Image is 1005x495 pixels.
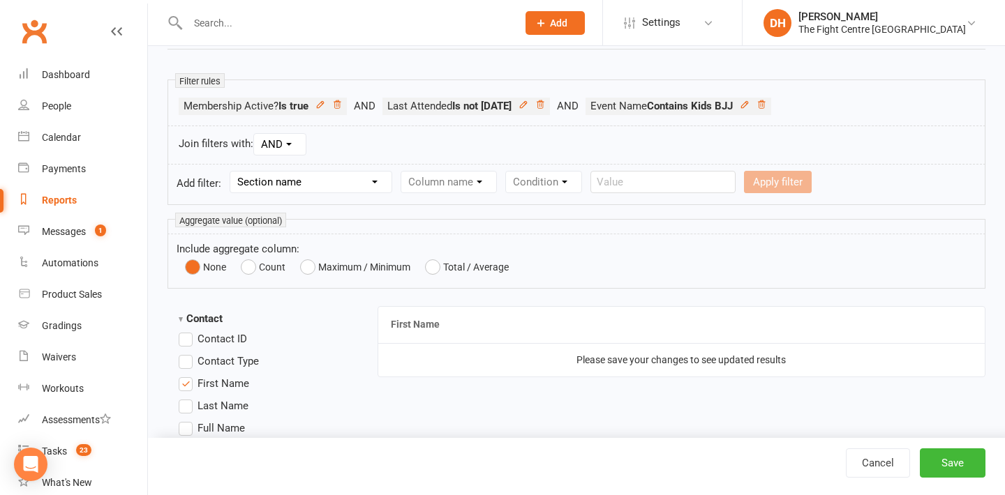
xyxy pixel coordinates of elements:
span: Last Name [198,397,248,412]
a: Tasks 23 [18,436,147,467]
input: Value [590,171,736,193]
input: Search... [184,13,507,33]
td: Please save your changes to see updated results [378,343,985,376]
a: Workouts [18,373,147,404]
div: What's New [42,477,92,488]
div: Product Sales [42,289,102,300]
div: Waivers [42,351,76,363]
a: Messages 1 [18,216,147,247]
button: Save [920,448,985,478]
button: Maximum / Minimum [300,257,410,277]
a: Dashboard [18,59,147,91]
button: Count [241,257,285,277]
div: [PERSON_NAME] [798,10,966,23]
div: Reports [42,195,77,206]
span: Settings [642,7,680,38]
span: Contact Type [198,353,259,367]
a: Waivers [18,342,147,373]
div: Workouts [42,383,84,394]
a: Calendar [18,122,147,153]
small: Filter rules [175,73,225,88]
div: Calendar [42,132,81,143]
a: Cancel [846,448,910,478]
span: Last Attended [387,100,512,112]
form: Add filter: [167,164,985,205]
span: Add [550,17,567,29]
button: None [185,257,226,277]
span: 1 [95,224,106,236]
a: Automations [18,247,147,279]
div: Messages [42,226,86,237]
strong: Is true [278,100,308,112]
strong: Is not [DATE] [452,100,512,112]
div: People [42,100,71,112]
span: Full Name [198,420,245,434]
a: Assessments [18,404,147,436]
div: DH [764,9,791,37]
span: Membership Active? [184,100,308,112]
div: The Fight Centre [GEOGRAPHIC_DATA] [798,23,966,36]
form: Include aggregate column: [167,234,985,289]
button: Total / Average [425,257,509,277]
div: Open Intercom Messenger [14,448,47,481]
div: Assessments [42,414,111,425]
div: Tasks [42,445,67,457]
div: Join filters with: [167,125,985,165]
th: First Name [378,307,985,342]
a: Product Sales [18,279,147,310]
div: Gradings [42,320,82,331]
div: Dashboard [42,69,90,80]
span: Event Name [590,100,733,112]
div: Automations [42,257,98,268]
a: Gradings [18,310,147,342]
span: First Name [198,375,249,390]
small: Aggregate value (optional) [175,213,286,227]
div: Payments [42,163,86,174]
strong: Contact [179,312,223,325]
span: Contact ID [198,330,247,345]
span: 23 [76,444,91,456]
a: People [18,91,147,122]
a: Reports [18,185,147,216]
button: Add [526,11,585,35]
a: Payments [18,153,147,185]
strong: Contains Kids BJJ [647,100,733,112]
a: Clubworx [17,14,52,49]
